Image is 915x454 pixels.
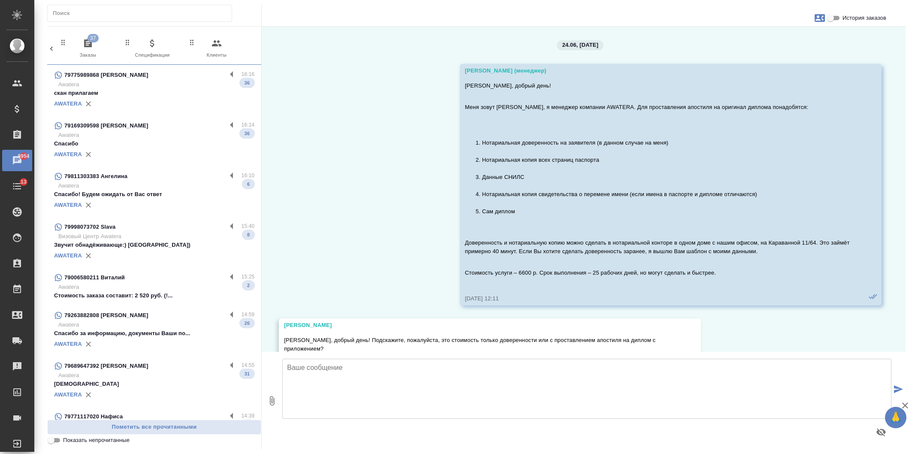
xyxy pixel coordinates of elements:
span: Показать непрочитанные [63,436,130,445]
span: Спецификации [124,38,181,59]
span: 36 [239,129,255,138]
p: Стоимость услуги – 6600 р. Срок выполнения – 25 рабочих дней, но могут сделать и быстрее. [465,269,852,277]
p: 16:10 [242,171,255,180]
p: 79771117020 Нафиса [64,412,123,421]
a: AWATERA [54,100,82,107]
li: Нотариальная копия всех страниц паспорта [482,156,852,164]
svg: Зажми и перетащи, чтобы поменять порядок вкладок [188,38,196,46]
button: Удалить привязку [82,338,95,351]
p: Awatera [58,283,254,291]
input: Поиск [53,7,232,19]
p: 15:40 [242,222,255,230]
span: 26 [239,319,255,327]
span: 36 [239,79,255,87]
p: [DEMOGRAPHIC_DATA] [54,380,254,388]
p: Звучит обнадёживающе:) [GEOGRAPHIC_DATA]) [54,241,254,249]
div: [PERSON_NAME] [284,321,670,330]
button: Удалить привязку [82,148,95,161]
span: 8954 [12,152,34,160]
a: AWATERA [54,391,82,398]
p: 79263882808 [PERSON_NAME] [64,311,148,320]
svg: Зажми и перетащи, чтобы поменять порядок вкладок [252,38,260,46]
p: [PERSON_NAME], добрый день! [465,82,852,90]
div: 79006580211 Виталий15:25AwateraСтоимость заказа составит: 2 520 руб. (!...2 [47,267,261,305]
p: Стоимость заказа составит: 2 520 руб. (!... [54,291,254,300]
li: Нотариальная копия свидетельства о перемене имени (если имена в паспорте и дипломе отличаются) [482,190,852,199]
span: 31 [239,369,255,378]
p: Awatera [58,371,254,380]
svg: Зажми и перетащи, чтобы поменять порядок вкладок [124,38,132,46]
p: 16:16 [242,70,255,79]
span: 37 [88,34,99,42]
div: 79811303383 Ангелина16:10AwateraСпасибо! Будем ожидать от Вас ответ6AWATERA [47,166,261,217]
span: 13 [15,178,32,186]
p: Меня зовут [PERSON_NAME], я менеджер компании AWATERA. Для проставления апостиля на оригинал дипл... [465,103,852,112]
p: 79775989868 [PERSON_NAME] [64,71,148,79]
div: 79169309598 [PERSON_NAME]16:14AwateraСпасибо36AWATERA [47,115,261,166]
p: 16:14 [242,121,255,129]
div: 79263882808 [PERSON_NAME]14:59AwateraСпасибо за информацию, документы Ваши по...26AWATERA [47,305,261,356]
a: AWATERA [54,151,82,157]
div: 79775989868 [PERSON_NAME]16:16Awateraскан прилагаем36AWATERA [47,65,261,115]
div: [PERSON_NAME] (менеджер) [465,67,852,75]
li: Данные СНИЛС [482,173,852,182]
button: Удалить привязку [82,97,95,110]
p: 15:25 [242,272,255,281]
button: Пометить все прочитанными [47,420,261,435]
p: 24.06, [DATE] [562,41,598,49]
a: 13 [2,176,32,197]
svg: Зажми и перетащи, чтобы поменять порядок вкладок [59,38,67,46]
p: Awatera [58,80,254,89]
li: Нотариальная доверенность на заявителя (в данном случае на меня) [482,139,852,147]
a: AWATERA [54,252,82,259]
span: Заказы [59,38,117,59]
p: 79169309598 [PERSON_NAME] [64,121,148,130]
div: 79689647392 [PERSON_NAME]14:55Awatera[DEMOGRAPHIC_DATA]31AWATERA [47,356,261,406]
button: Заявки [809,8,830,28]
p: Awatera [58,182,254,190]
p: Спасибо за информацию, документы Ваши по... [54,329,254,338]
li: Сам диплом [482,207,852,216]
span: Клиенты [188,38,245,59]
span: 6 [242,180,255,188]
button: Предпросмотр [871,422,891,442]
p: Спасибо! Будем ожидать от Вас ответ [54,190,254,199]
button: Удалить привязку [82,388,95,401]
a: 8954 [2,150,32,171]
p: 79998073702 Slava [64,223,115,231]
span: Пометить все прочитанными [52,422,257,432]
p: 79006580211 Виталий [64,273,125,282]
p: Awatera [58,321,254,329]
div: 79998073702 Slava15:40Визовый Центр AwateraЗвучит обнадёживающе:) [GEOGRAPHIC_DATA])8AWATERA [47,217,261,267]
button: 🙏 [885,407,906,428]
button: Удалить привязку [82,249,95,262]
p: Awatera [58,131,254,139]
p: скан прилагаем [54,89,254,97]
span: История заказов [843,14,886,22]
p: 79811303383 Ангелина [64,172,127,181]
span: 🙏 [888,409,903,427]
p: 79689647392 [PERSON_NAME] [64,362,148,370]
span: 8 [242,230,255,239]
p: [PERSON_NAME], добрый день! Подскажите, пожалуйста, это стоимость только доверенности или с прост... [284,336,670,353]
button: Удалить привязку [82,199,95,212]
p: Спасибо [54,139,254,148]
div: [DATE] 12:11 [465,294,852,303]
p: 14:55 [242,361,255,369]
p: 14:59 [242,310,255,319]
p: Доверенность и нотариальную копию можно сделать в нотариальной конторе в одном доме с нашим офисо... [465,239,852,256]
span: Входящие [252,38,310,59]
a: AWATERA [54,202,82,208]
a: AWATERA [54,341,82,347]
p: Визовый Центр Awatera [58,232,254,241]
p: 14:39 [242,412,255,420]
span: 2 [242,281,255,290]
